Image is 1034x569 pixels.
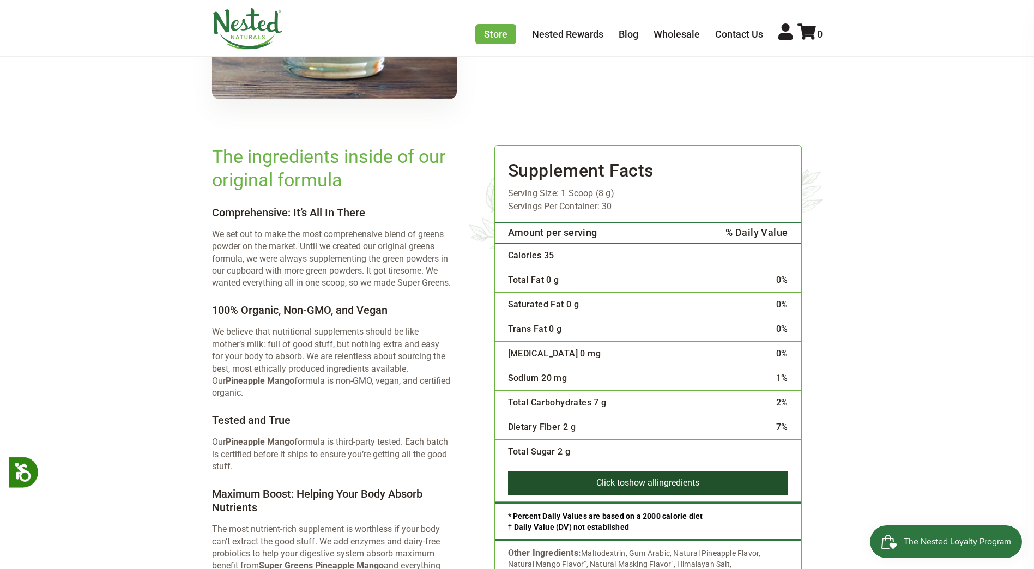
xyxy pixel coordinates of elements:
[674,268,801,293] td: 0%
[674,342,801,366] td: 0%
[508,548,582,558] b: Other Ingredients:
[495,366,674,391] td: Sodium 20 mg
[654,28,700,40] a: Wholesale
[212,487,451,514] h4: Maximum Boost: Helping Your Body Absorb Nutrients
[212,206,451,220] h4: Comprehensive: It’s All In There
[674,415,801,440] td: 7%
[495,342,674,366] td: [MEDICAL_DATA] 0 mg
[495,222,674,243] th: Amount per serving
[674,366,801,391] td: 1%
[797,28,823,40] a: 0
[674,391,801,415] td: 2%
[674,222,801,243] th: % Daily Value
[495,502,801,541] div: * Percent Daily Values are based on a 2000 calorie diet † Daily Value (DV) not established
[495,200,801,213] div: Servings Per Container: 30
[495,317,674,342] td: Trans Fat 0 g
[495,440,674,464] td: Total Sugar 2 g
[212,304,451,317] h4: 100% Organic, Non-GMO, and Vegan
[619,28,638,40] a: Blog
[817,28,823,40] span: 0
[495,268,674,293] td: Total Fat 0 g
[674,293,801,317] td: 0%
[532,28,603,40] a: Nested Rewards
[212,436,451,473] p: Our formula is third-party tested. Each batch is certified before it ships to ensure you’re getti...
[226,376,294,386] strong: Pineapple Mango
[495,415,674,440] td: Dietary Fiber 2 g
[495,391,674,415] td: Total Carbohydrates 7 g
[674,317,801,342] td: 0%
[212,414,451,427] h4: Tested and True
[212,326,451,399] p: We believe that nutritional supplements should be like mother’s milk: full of good stuff, but not...
[495,146,801,187] h3: Supplement Facts
[495,243,674,268] td: Calories 35
[508,471,788,495] button: Click toshow allingredients
[212,145,451,191] h2: The ingredients inside of our original formula
[212,228,451,289] p: We set out to make the most comprehensive blend of greens powder on the market. Until we created ...
[226,437,294,447] strong: Pineapple Mango
[212,8,283,50] img: Nested Naturals
[715,28,763,40] a: Contact Us
[495,187,801,200] div: Serving Size: 1 Scoop (8 g)
[870,525,1023,558] iframe: Button to open loyalty program pop-up
[495,293,674,317] td: Saturated Fat 0 g
[475,24,516,44] a: Store
[625,477,657,488] span: show all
